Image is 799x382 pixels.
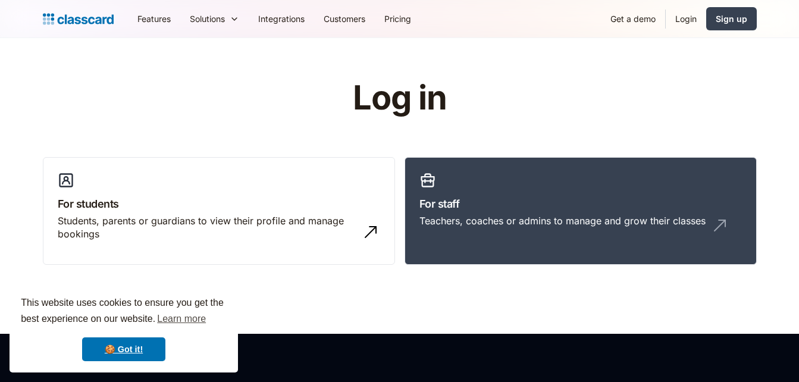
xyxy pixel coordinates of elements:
a: Get a demo [601,5,665,32]
h1: Log in [211,80,588,117]
a: For studentsStudents, parents or guardians to view their profile and manage bookings [43,157,395,265]
a: dismiss cookie message [82,337,165,361]
span: This website uses cookies to ensure you get the best experience on our website. [21,296,227,328]
a: Customers [314,5,375,32]
div: Sign up [716,12,747,25]
h3: For staff [419,196,742,212]
a: Login [666,5,706,32]
a: learn more about cookies [155,310,208,328]
h3: For students [58,196,380,212]
div: Solutions [190,12,225,25]
div: Solutions [180,5,249,32]
div: Students, parents or guardians to view their profile and manage bookings [58,214,356,241]
div: cookieconsent [10,284,238,372]
a: home [43,11,114,27]
a: For staffTeachers, coaches or admins to manage and grow their classes [405,157,757,265]
div: Teachers, coaches or admins to manage and grow their classes [419,214,706,227]
a: Sign up [706,7,757,30]
a: Integrations [249,5,314,32]
a: Features [128,5,180,32]
a: Pricing [375,5,421,32]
